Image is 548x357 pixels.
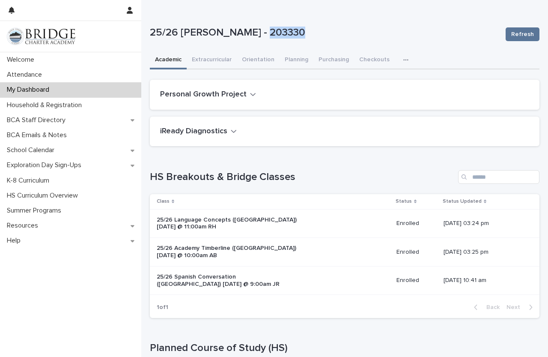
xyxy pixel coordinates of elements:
p: 25/26 Academy Timberline ([GEOGRAPHIC_DATA]) [DATE] @ 10:00am AB [157,245,299,259]
img: V1C1m3IdTEidaUdm9Hs0 [7,28,75,45]
p: Status [396,197,412,206]
span: Refresh [511,30,534,39]
p: 25/26 Language Concepts ([GEOGRAPHIC_DATA]) [DATE] @ 11:00am RH [157,216,299,231]
p: 1 of 1 [150,297,175,318]
button: Academic [150,51,187,69]
button: Orientation [237,51,280,69]
h2: Personal Growth Project [160,90,247,99]
p: [DATE] 03:25 pm [444,249,526,256]
p: 25/26 [PERSON_NAME] - 203330 [150,27,499,39]
p: Household & Registration [3,101,89,109]
button: Personal Growth Project [160,90,256,99]
p: Attendance [3,71,49,79]
span: Back [481,304,500,310]
p: My Dashboard [3,86,56,94]
tr: 25/26 Academy Timberline ([GEOGRAPHIC_DATA]) [DATE] @ 10:00am ABEnrolled[DATE] 03:25 pm [150,238,539,267]
p: HS Curriculum Overview [3,192,85,200]
p: [DATE] 10:41 am [444,277,526,284]
p: [DATE] 03:24 pm [444,220,526,227]
p: Enrolled [396,249,437,256]
p: Resources [3,222,45,230]
p: Help [3,237,27,245]
button: Purchasing [313,51,354,69]
h2: iReady Diagnostics [160,127,227,136]
p: K-8 Curriculum [3,177,56,185]
p: Enrolled [396,277,437,284]
p: 25/26 Spanish Conversation ([GEOGRAPHIC_DATA]) [DATE] @ 9:00am JR [157,273,299,288]
tr: 25/26 Language Concepts ([GEOGRAPHIC_DATA]) [DATE] @ 11:00am RHEnrolled[DATE] 03:24 pm [150,209,539,238]
button: Checkouts [354,51,395,69]
tr: 25/26 Spanish Conversation ([GEOGRAPHIC_DATA]) [DATE] @ 9:00am JREnrolled[DATE] 10:41 am [150,266,539,295]
button: Refresh [506,27,539,41]
p: School Calendar [3,146,61,154]
h1: HS Breakouts & Bridge Classes [150,171,455,183]
p: Exploration Day Sign-Ups [3,161,88,169]
button: Next [503,303,539,311]
p: Class [157,197,170,206]
button: Extracurricular [187,51,237,69]
h1: Planned Course of Study (HS) [150,342,539,354]
p: Welcome [3,56,41,64]
p: Status Updated [443,197,482,206]
button: Planning [280,51,313,69]
button: iReady Diagnostics [160,127,237,136]
p: Summer Programs [3,207,68,215]
p: BCA Emails & Notes [3,131,74,139]
button: Back [467,303,503,311]
input: Search [458,170,539,184]
p: Enrolled [396,220,437,227]
span: Next [506,304,525,310]
p: BCA Staff Directory [3,116,72,124]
